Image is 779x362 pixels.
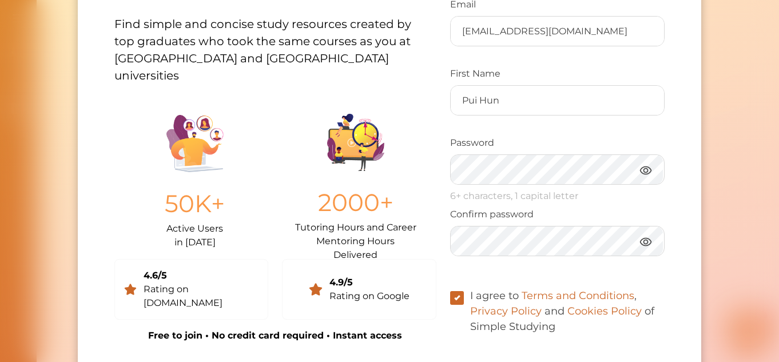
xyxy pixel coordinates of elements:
[450,208,665,221] p: Confirm password
[295,221,416,250] p: Tutoring Hours and Career Mentoring Hours Delivered
[282,259,436,320] a: 4.9/5Rating on Google
[114,329,436,343] p: Free to join • No credit card required • Instant access
[451,17,664,46] input: Enter your email
[450,67,665,81] p: First Name
[450,288,665,335] label: I agree to , and of Simple Studying
[318,185,394,221] p: 2000+
[166,222,223,249] p: Active Users in [DATE]
[450,136,665,150] p: Password
[639,234,653,249] img: eye.3286bcf0.webp
[114,259,268,320] a: 4.6/5Rating on [DOMAIN_NAME]
[165,186,225,222] p: 50K+
[144,283,259,310] div: Rating on [DOMAIN_NAME]
[450,189,665,203] p: 6+ characters, 1 capital letter
[470,305,542,317] a: Privacy Policy
[114,2,436,84] p: Find simple and concise study resources created by top graduates who took the same courses as you...
[639,163,653,177] img: eye.3286bcf0.webp
[451,86,664,115] input: Enter your First Name
[253,1,263,10] i: 1
[329,276,410,289] div: 4.9/5
[166,115,224,172] img: Illustration.25158f3c.png
[522,289,634,302] a: Terms and Conditions
[329,289,410,303] div: Rating on Google
[327,114,384,171] img: Group%201403.ccdcecb8.png
[567,305,642,317] a: Cookies Policy
[144,269,259,283] div: 4.6/5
